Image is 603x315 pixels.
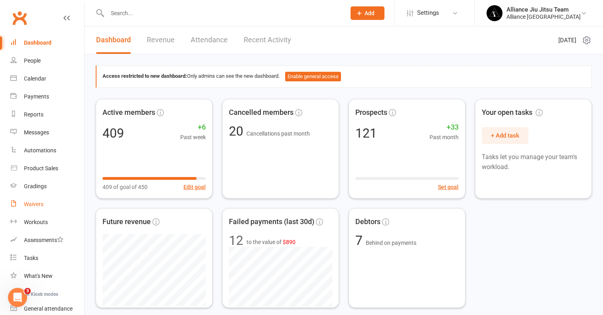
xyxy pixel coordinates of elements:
input: Search... [105,8,340,19]
span: +33 [430,122,459,133]
a: Clubworx [10,8,30,28]
div: Payments [24,93,49,100]
div: Tasks [24,255,38,261]
p: Tasks let you manage your team's workload. [482,152,585,172]
div: Dashboard [24,39,51,46]
span: 20 [229,124,246,139]
a: Waivers [10,195,84,213]
a: Payments [10,88,84,106]
button: Set goal [438,183,459,191]
a: Reports [10,106,84,124]
span: Active members [102,107,155,118]
div: Waivers [24,201,43,207]
div: General attendance [24,305,73,312]
a: Revenue [147,26,175,54]
div: 409 [102,127,124,140]
div: What's New [24,273,53,279]
span: Add [365,10,374,16]
div: Alliance [GEOGRAPHIC_DATA] [506,13,581,20]
button: + Add task [482,127,528,144]
strong: Access restricted to new dashboard: [102,73,187,79]
img: thumb_image1705117588.png [487,5,503,21]
div: People [24,57,41,64]
span: Cancellations past month [246,130,310,137]
span: to the value of [246,238,296,246]
a: Automations [10,142,84,159]
span: Past month [430,133,459,142]
div: Alliance Jiu Jitsu Team [506,6,581,13]
span: Behind on payments [366,240,416,246]
a: Tasks [10,249,84,267]
span: Future revenue [102,216,151,228]
iframe: Intercom live chat [8,288,27,307]
div: Calendar [24,75,46,82]
div: Messages [24,129,49,136]
div: 121 [355,127,377,140]
div: Reports [24,111,43,118]
button: Enable general access [285,72,341,81]
button: Add [351,6,384,20]
div: Gradings [24,183,47,189]
span: [DATE] [558,35,576,45]
a: Gradings [10,177,84,195]
span: Cancelled members [229,107,294,118]
span: Debtors [355,216,380,228]
button: Edit goal [183,183,206,191]
a: Workouts [10,213,84,231]
span: Failed payments (last 30d) [229,216,314,228]
a: Attendance [191,26,228,54]
a: Recent Activity [244,26,291,54]
a: Dashboard [96,26,131,54]
div: Workouts [24,219,48,225]
a: Messages [10,124,84,142]
span: +6 [180,122,206,133]
span: Your open tasks [482,107,543,118]
span: Past week [180,133,206,142]
span: 409 of goal of 450 [102,183,148,191]
div: Product Sales [24,165,58,171]
span: Prospects [355,107,387,118]
div: Only admins can see the new dashboard. [102,72,585,81]
div: 12 [229,234,243,247]
a: What's New [10,267,84,285]
span: Settings [417,4,439,22]
a: Product Sales [10,159,84,177]
a: People [10,52,84,70]
span: 7 [355,233,366,248]
span: $890 [283,239,296,245]
a: Calendar [10,70,84,88]
a: Assessments [10,231,84,249]
span: 3 [24,288,31,294]
a: Dashboard [10,34,84,52]
div: Assessments [24,237,63,243]
div: Automations [24,147,56,154]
